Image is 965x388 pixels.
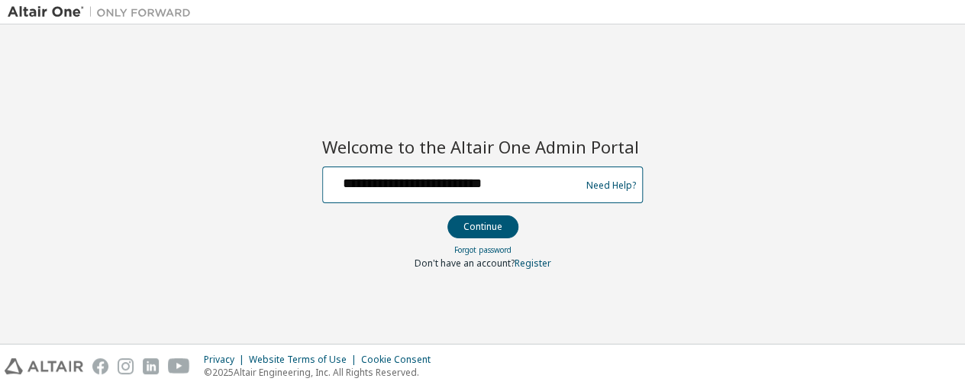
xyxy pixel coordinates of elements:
[118,358,134,374] img: instagram.svg
[415,257,515,270] span: Don't have an account?
[204,354,249,366] div: Privacy
[361,354,440,366] div: Cookie Consent
[204,366,440,379] p: © 2025 Altair Engineering, Inc. All Rights Reserved.
[322,136,643,157] h2: Welcome to the Altair One Admin Portal
[143,358,159,374] img: linkedin.svg
[454,244,512,255] a: Forgot password
[249,354,361,366] div: Website Terms of Use
[586,185,636,186] a: Need Help?
[168,358,190,374] img: youtube.svg
[92,358,108,374] img: facebook.svg
[515,257,551,270] a: Register
[8,5,198,20] img: Altair One
[447,215,518,238] button: Continue
[5,358,83,374] img: altair_logo.svg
